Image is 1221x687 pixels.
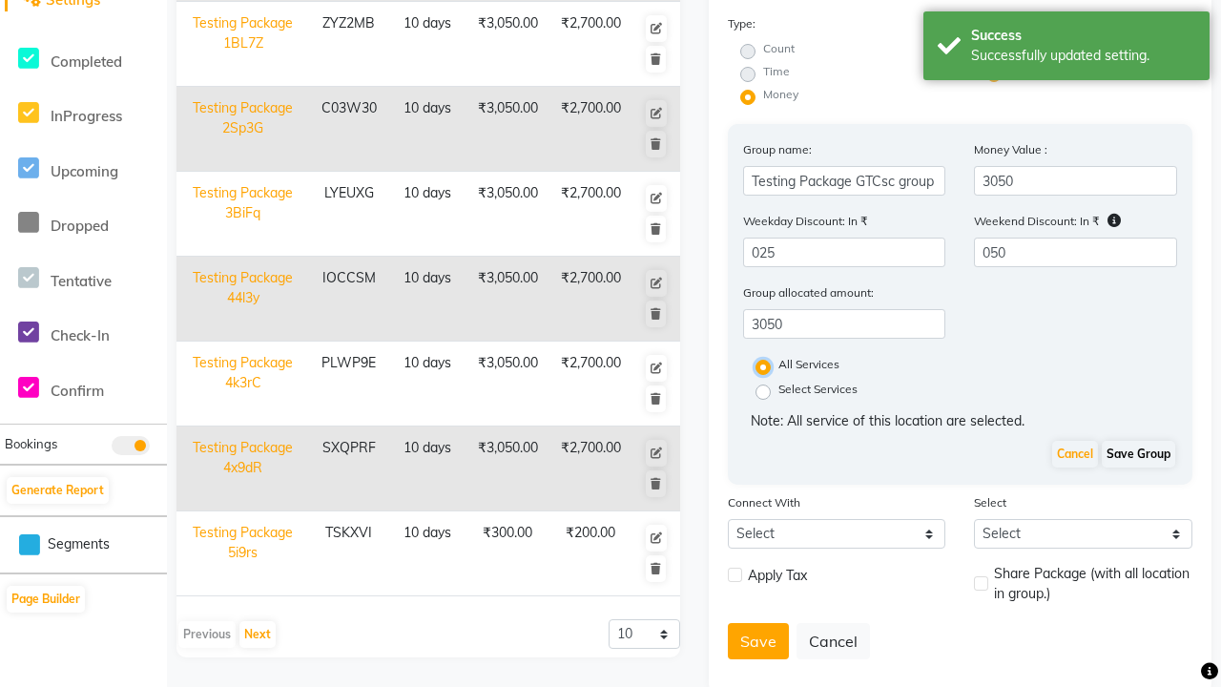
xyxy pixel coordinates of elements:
td: 10 days [388,87,466,172]
button: Page Builder [7,586,85,613]
span: Apply Tax [748,566,807,586]
td: 10 days [388,257,466,342]
label: Group allocated amount: [743,284,874,302]
span: Dropped [51,217,109,235]
label: Weekend Discount: In ₹ [974,213,1100,230]
span: InProgress [51,107,122,125]
button: Save Group [1102,441,1175,468]
td: Testing Package 4k3rC [176,342,310,427]
label: Select [974,494,1006,511]
td: Testing Package 3BiFq [176,172,310,257]
span: Share Package (with all location in group.) [994,564,1192,604]
label: Money [763,86,798,103]
label: Group name: [743,141,812,158]
td: IOCCSM [310,257,388,342]
button: Generate Report [7,477,109,504]
label: Connect With [728,494,800,511]
td: SXQPRF [310,427,388,511]
label: Count [763,40,795,57]
td: ₹2,700.00 [549,172,632,257]
td: 10 days [388,2,466,87]
div: Success [971,26,1195,46]
div: Note: All service of this location are selected. [751,411,1170,431]
td: ₹3,050.00 [466,342,549,427]
button: Save [728,623,789,659]
td: ₹2,700.00 [549,2,632,87]
td: 10 days [388,342,466,427]
button: Next [239,621,276,648]
td: Testing Package 2Sp3G [176,87,310,172]
td: Testing Package 1BL7Z [176,2,310,87]
td: Testing Package 44l3y [176,257,310,342]
span: Bookings [5,436,57,451]
td: ₹200.00 [549,511,632,596]
td: ₹2,700.00 [549,342,632,427]
label: Type: [728,15,755,32]
span: Completed [51,52,122,71]
label: Time [763,63,790,80]
div: Successfully updated setting. [971,46,1195,66]
td: ZYZ2MB [310,2,388,87]
td: ₹3,050.00 [466,172,549,257]
td: ₹2,700.00 [549,87,632,172]
span: Upcoming [51,162,118,180]
td: PLWP9E [310,342,388,427]
td: 10 days [388,511,466,596]
label: Weekday Discount: In ₹ [743,213,868,230]
button: Cancel [797,623,870,659]
td: Testing Package 5i9rs [176,511,310,596]
span: Tentative [51,272,112,290]
td: ₹3,050.00 [466,87,549,172]
td: ₹2,700.00 [549,427,632,511]
label: All Services [778,356,839,379]
td: C03W30 [310,87,388,172]
td: ₹3,050.00 [466,257,549,342]
td: 10 days [388,172,466,257]
td: 10 days [388,427,466,511]
span: Segments [48,534,110,554]
label: Select Services [778,381,858,404]
span: Confirm [51,382,104,400]
td: ₹2,700.00 [549,257,632,342]
td: Testing Package 4x9dR [176,427,310,511]
td: ₹3,050.00 [466,2,549,87]
td: ₹3,050.00 [466,427,549,511]
button: Cancel [1052,441,1098,468]
span: Check-In [51,326,110,344]
td: TSKXVI [310,511,388,596]
td: ₹300.00 [466,511,549,596]
label: Money Value : [974,141,1047,158]
td: LYEUXG [310,172,388,257]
